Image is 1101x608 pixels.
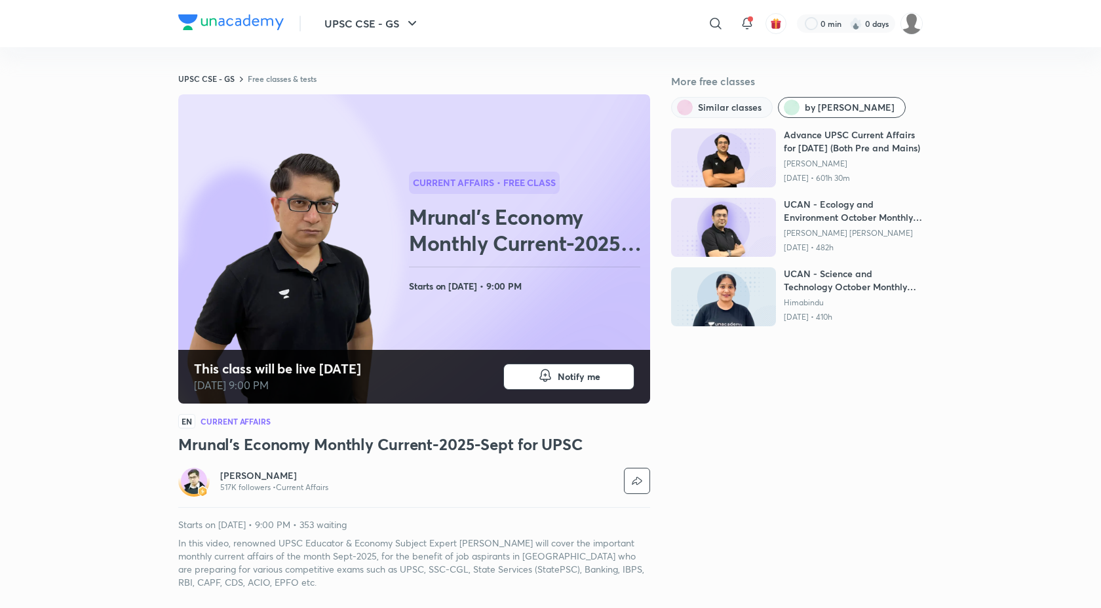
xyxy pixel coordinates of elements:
[178,14,284,33] a: Company Logo
[194,360,361,377] h4: This class will be live [DATE]
[178,518,650,531] p: Starts on [DATE] • 9:00 PM • 353 waiting
[784,297,923,308] a: Himabindu
[784,159,923,169] a: [PERSON_NAME]
[671,97,773,118] button: Similar classes
[201,417,271,425] h4: Current Affairs
[671,73,923,89] h5: More free classes
[698,101,762,114] span: Similar classes
[220,469,328,482] a: [PERSON_NAME]
[849,17,862,30] img: streak
[178,465,210,497] a: Avatarbadge
[409,278,645,295] h4: Starts on [DATE] • 9:00 PM
[765,13,786,34] button: avatar
[770,18,782,29] img: avatar
[778,97,906,118] button: by Mrunal Patel
[784,198,923,224] h6: UCAN - Ecology and Environment October Monthly Current Affairs
[220,482,328,493] p: 517K followers • Current Affairs
[181,468,207,494] img: Avatar
[409,204,645,256] h2: Mrunal's Economy Monthly Current-2025-Sept for UPSC
[178,14,284,30] img: Company Logo
[503,364,634,390] button: Notify me
[198,487,207,496] img: badge
[194,377,361,393] p: [DATE] 9:00 PM
[558,370,600,383] span: Notify me
[317,10,428,37] button: UPSC CSE - GS
[900,12,923,35] img: ankit
[178,414,195,428] span: EN
[784,173,923,183] p: [DATE] • 601h 30m
[178,73,235,84] a: UPSC CSE - GS
[178,434,650,455] h3: Mrunal's Economy Monthly Current-2025-Sept for UPSC
[784,312,923,322] p: [DATE] • 410h
[784,228,923,238] a: [PERSON_NAME] [PERSON_NAME]
[805,101,895,114] span: by Mrunal Patel
[784,242,923,253] p: [DATE] • 482h
[784,267,923,294] h6: UCAN - Science and Technology October Monthly Current Affairs
[248,73,317,84] a: Free classes & tests
[784,128,923,155] h6: Advance UPSC Current Affairs for [DATE] (Both Pre and Mains)
[178,537,650,589] p: In this video, renowned UPSC Educator & Economy Subject Expert [PERSON_NAME] will cover the impor...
